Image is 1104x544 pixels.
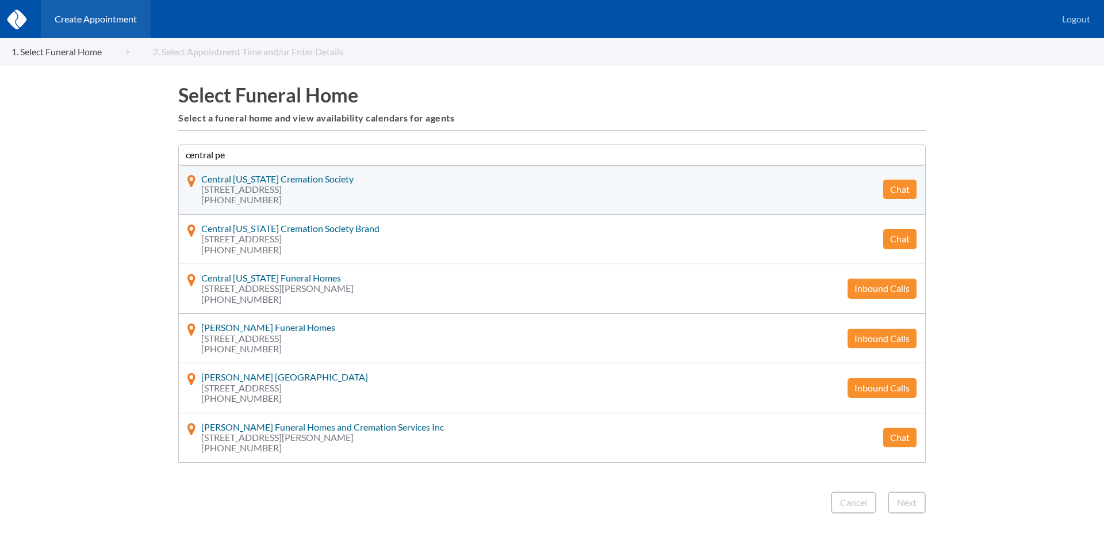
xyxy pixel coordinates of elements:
[201,383,368,393] span: [STREET_ADDRESS]
[831,492,876,513] button: Cancel
[848,329,917,348] button: Inbound Calls
[201,272,341,283] span: Central [US_STATE] Funeral Homes
[848,279,917,298] button: Inbound Calls
[201,443,444,453] span: [PHONE_NUMBER]
[201,173,354,184] span: Central [US_STATE] Cremation Society
[178,113,926,123] h6: Select a funeral home and view availability calendars for agents
[201,344,335,354] span: [PHONE_NUMBER]
[883,229,917,249] button: Chat
[201,184,354,195] span: [STREET_ADDRESS]
[201,223,379,234] span: Central [US_STATE] Cremation Society Brand
[201,322,335,333] span: [PERSON_NAME] Funeral Homes
[201,294,354,305] span: [PHONE_NUMBER]
[201,245,379,255] span: [PHONE_NUMBER]
[888,492,926,513] button: Next
[201,195,354,205] span: [PHONE_NUMBER]
[178,144,926,165] input: Search for a funeral home...
[201,421,444,432] span: [PERSON_NAME] Funeral Homes and Cremation Services Inc
[201,333,335,344] span: [STREET_ADDRESS]
[201,432,444,443] span: [STREET_ADDRESS][PERSON_NAME]
[201,234,379,244] span: [STREET_ADDRESS]
[11,47,130,57] a: 1. Select Funeral Home
[883,180,917,199] button: Chat
[201,371,368,382] span: [PERSON_NAME] [GEOGRAPHIC_DATA]
[201,393,368,404] span: [PHONE_NUMBER]
[848,378,917,398] button: Inbound Calls
[201,283,354,294] span: [STREET_ADDRESS][PERSON_NAME]
[883,428,917,447] button: Chat
[178,83,926,106] h1: Select Funeral Home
